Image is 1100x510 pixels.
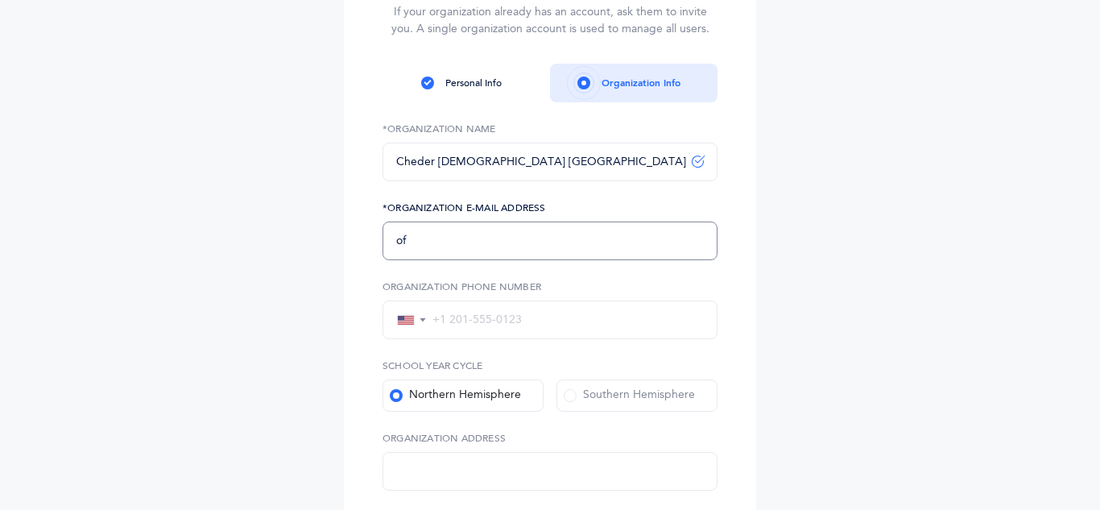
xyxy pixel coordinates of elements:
label: School Year Cycle [383,359,717,373]
span: ▼ [418,315,427,325]
div: Personal Info [445,76,502,90]
label: *Organization Name [383,122,717,136]
div: Southern Hemisphere [564,388,695,404]
label: *Organization E-Mail Address [383,201,717,215]
label: Organization Address [383,431,717,446]
p: If your organization already has an account, ask them to invite you. A single organization accoun... [383,4,717,38]
label: Organization Phone Number [383,280,717,294]
div: Northern Hemisphere [390,388,521,404]
div: Organization Info [602,76,680,90]
input: +1 201-555-0123 [427,313,704,327]
iframe: Drift Widget Chat Controller [1019,429,1081,491]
